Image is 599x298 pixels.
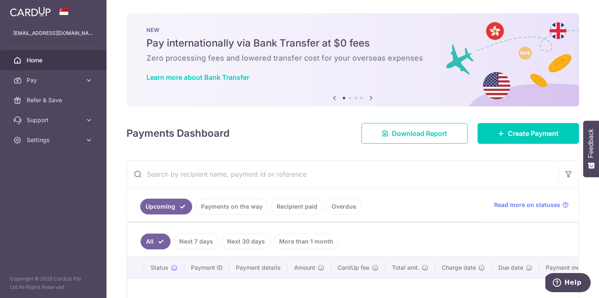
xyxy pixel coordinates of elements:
span: Feedback [587,129,595,158]
a: Learn more about Bank Transfer [146,73,249,81]
input: Search by recipient name, payment id or reference [127,161,559,187]
span: Status [151,264,168,272]
span: Refer & Save [27,96,82,104]
a: Create Payment [478,123,579,144]
span: Due date [498,264,523,272]
span: Home [27,56,82,64]
th: Payment details [229,257,287,278]
a: Upcoming [140,199,192,214]
p: NEW [146,27,559,33]
h4: Payments Dashboard [126,126,230,141]
span: Settings [27,136,82,144]
span: Amount [294,264,315,272]
a: Download Report [361,123,468,144]
span: Pay [27,76,82,84]
span: CardUp fee [338,264,369,272]
span: Create Payment [508,128,559,138]
iframe: Opens a widget where you can find more information [545,273,591,294]
a: Next 30 days [222,234,270,249]
span: Charge date [442,264,476,272]
span: Total amt. [392,264,419,272]
h5: Pay internationally via Bank Transfer at $0 fees [146,37,559,50]
a: Payments on the way [196,199,268,214]
a: More than 1 month [274,234,339,249]
h6: Zero processing fees and lowered transfer cost for your overseas expenses [146,53,559,63]
img: CardUp [10,7,51,17]
span: Support [27,116,82,124]
a: Next 7 days [174,234,218,249]
a: Read more on statuses [494,201,569,209]
span: Read more on statuses [494,201,560,209]
img: Bank transfer banner [126,13,579,106]
a: All [141,234,171,249]
span: Download Report [392,128,447,138]
p: [EMAIL_ADDRESS][DOMAIN_NAME] [13,29,93,37]
a: Overdue [326,199,361,214]
a: Recipient paid [271,199,323,214]
button: Feedback - Show survey [583,121,599,177]
th: Payment ID [184,257,229,278]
